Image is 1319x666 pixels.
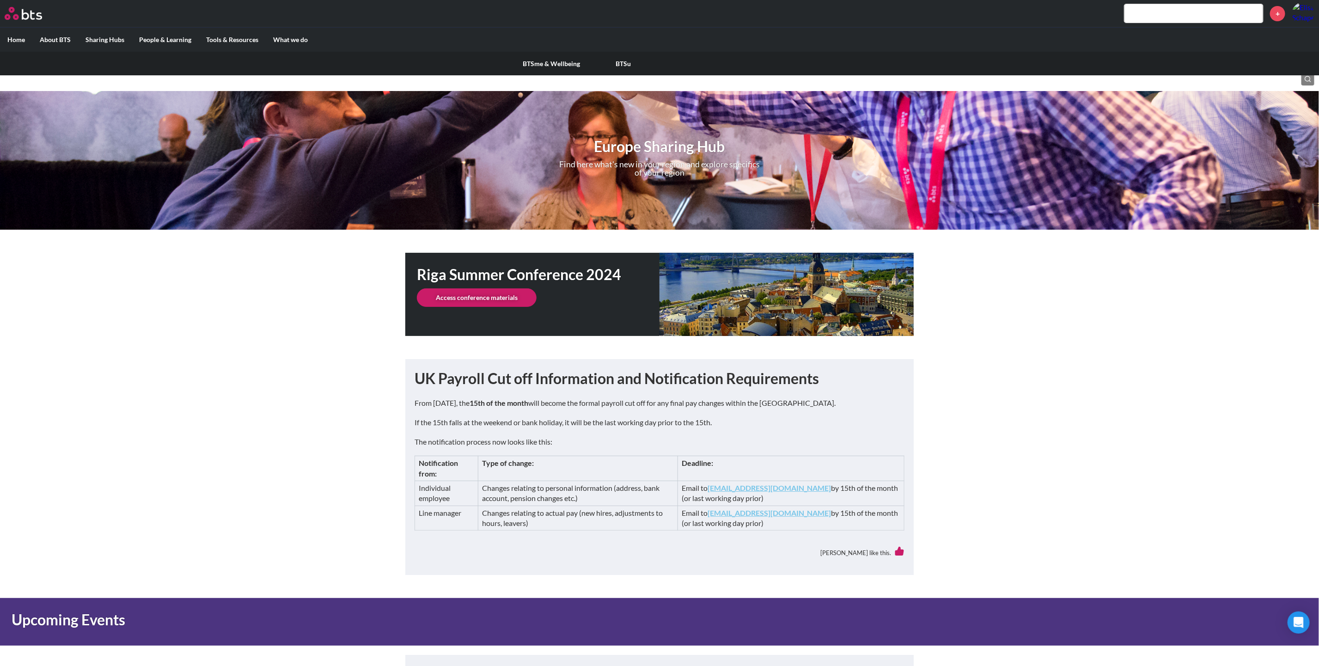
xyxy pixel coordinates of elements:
td: Line manager [415,506,478,531]
label: Tools & Resources [199,28,266,52]
p: If the 15th falls at the weekend or bank holiday, it will be the last working day prior to the 15th. [415,417,904,428]
img: Elisa Schaper [1292,2,1314,24]
strong: Deadline: [682,458,713,467]
td: Individual employee [415,481,478,506]
label: Sharing Hubs [78,28,132,52]
label: About BTS [32,28,78,52]
div: Open Intercom Messenger [1288,611,1310,634]
h1: Europe Sharing Hub [534,136,786,157]
img: BTS Logo [5,7,42,20]
a: Access conference materials [417,288,537,307]
a: Profile [1292,2,1314,24]
a: Go home [5,7,59,20]
label: People & Learning [132,28,199,52]
strong: 15th of the month [470,398,528,407]
h1: Upcoming Events [12,610,919,630]
td: Email to by 15th of the month (or last working day prior) [678,481,904,506]
td: Email to by 15th of the month (or last working day prior) [678,506,904,531]
h1: Riga Summer Conference 2024 [417,264,659,285]
a: [EMAIL_ADDRESS][DOMAIN_NAME] [708,508,831,517]
td: Changes relating to personal information (address, bank account, pension changes etc.) [478,481,678,506]
a: [EMAIL_ADDRESS][DOMAIN_NAME] [708,483,831,492]
td: Changes relating to actual pay (new hires, adjustments to hours, leavers) [478,506,678,531]
h1: UK Payroll Cut off Information and Notification Requirements [415,368,904,389]
p: From [DATE], the will become the formal payroll cut off for any final pay changes within the [GEO... [415,398,904,408]
div: [PERSON_NAME] like this. [415,540,904,565]
p: The notification process now looks like this: [415,437,904,447]
strong: Type of change: [482,458,534,467]
label: What we do [266,28,315,52]
p: Find here what's new in your region and explore specifics of your region [559,160,760,177]
strong: Notification from: [419,458,458,477]
a: + [1270,6,1285,21]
